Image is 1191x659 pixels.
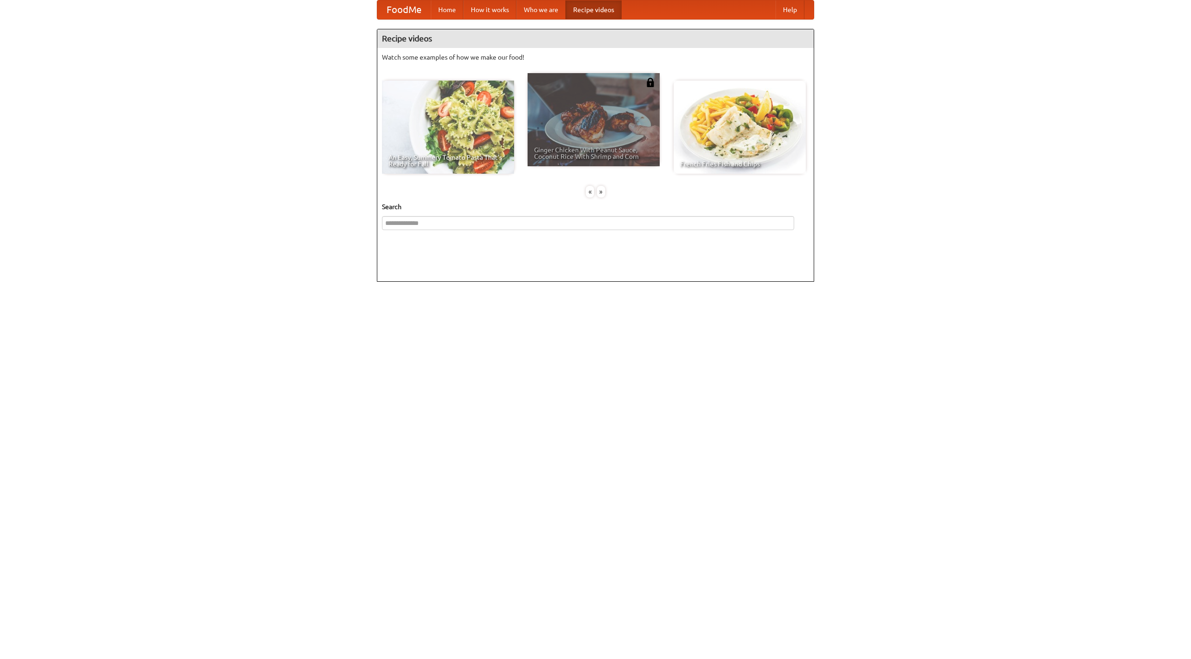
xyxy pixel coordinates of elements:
[463,0,516,19] a: How it works
[680,161,799,167] span: French Fries Fish and Chips
[586,186,594,197] div: «
[382,53,809,62] p: Watch some examples of how we make our food!
[382,202,809,211] h5: Search
[388,154,508,167] span: An Easy, Summery Tomato Pasta That's Ready for Fall
[377,29,814,48] h4: Recipe videos
[382,81,514,174] a: An Easy, Summery Tomato Pasta That's Ready for Fall
[646,78,655,87] img: 483408.png
[566,0,622,19] a: Recipe videos
[377,0,431,19] a: FoodMe
[516,0,566,19] a: Who we are
[776,0,804,19] a: Help
[597,186,605,197] div: »
[431,0,463,19] a: Home
[674,81,806,174] a: French Fries Fish and Chips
